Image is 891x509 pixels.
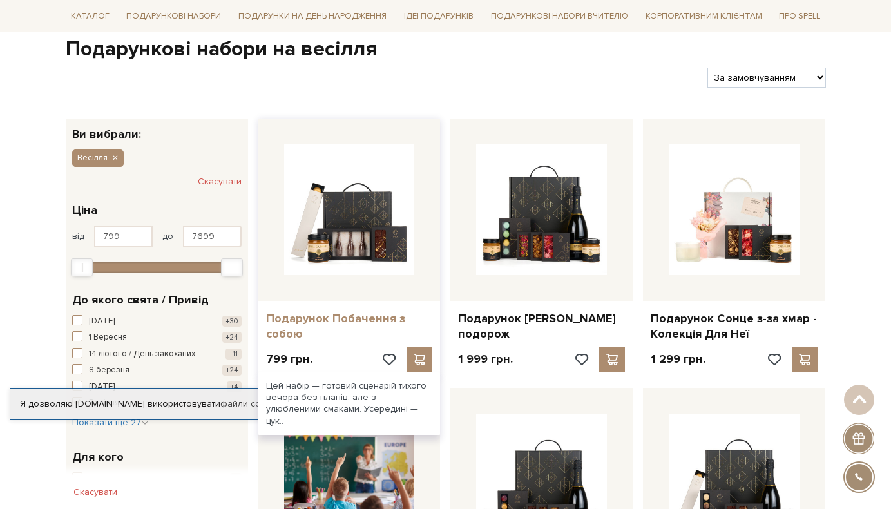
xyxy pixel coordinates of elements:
div: Ви вибрали: [66,119,248,140]
span: +4 [227,381,242,392]
span: 14 лютого / День закоханих [89,348,195,361]
p: 1 299 грн. [651,352,705,367]
div: Я дозволяю [DOMAIN_NAME] використовувати [10,398,359,410]
input: Ціна [94,226,153,247]
a: Каталог [66,6,115,26]
button: Скасувати [198,171,242,192]
a: Подарункові набори Вчителю [486,5,633,27]
span: 5 [230,473,242,484]
button: Показати ще 27 [72,416,149,429]
span: +11 [225,349,242,360]
span: 1 Вересня [89,331,127,344]
span: [DATE] [89,381,115,394]
span: Весілля [77,152,108,164]
span: Для батьків [89,472,134,485]
a: Про Spell [774,6,825,26]
p: 1 999 грн. [458,352,513,367]
div: Цей набір — готовий сценарій тихого вечора без планів, але з улюбленими смаками. Усередині — цук.. [258,372,441,435]
button: Скасувати [66,482,125,503]
input: Ціна [183,226,242,247]
div: Min [71,258,93,276]
span: від [72,231,84,242]
div: Max [221,258,243,276]
button: 1 Вересня +24 [72,331,242,344]
span: Для кого [72,448,124,466]
span: +24 [222,365,242,376]
span: [DATE] [89,315,115,328]
a: файли cookie [220,398,279,409]
button: Весілля [72,149,124,166]
button: Для батьків 5 [72,472,242,485]
span: Показати ще 27 [72,417,149,428]
button: [DATE] +30 [72,315,242,328]
button: 14 лютого / День закоханих +11 [72,348,242,361]
a: Подарункові набори [121,6,226,26]
span: Ціна [72,202,97,219]
p: 799 грн. [266,352,312,367]
span: 8 березня [89,364,129,377]
button: 8 березня +24 [72,364,242,377]
a: Подарунок [PERSON_NAME] подорож [458,311,625,341]
a: Корпоративним клієнтам [640,6,767,26]
a: Подарунок Сонце з-за хмар - Колекція Для Неї [651,311,818,341]
h1: Подарункові набори на весілля [66,36,826,63]
span: До якого свята / Привід [72,291,209,309]
a: Ідеї подарунків [399,6,479,26]
span: до [162,231,173,242]
button: [DATE] +4 [72,381,242,394]
span: +24 [222,332,242,343]
a: Подарунки на День народження [233,6,392,26]
a: Подарунок Побачення з собою [266,311,433,341]
span: +30 [222,316,242,327]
